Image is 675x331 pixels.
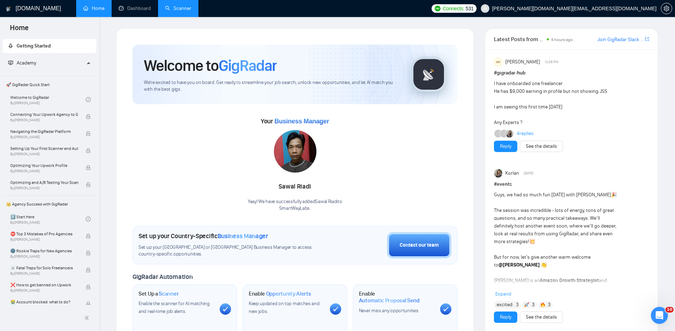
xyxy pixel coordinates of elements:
span: lock [86,285,91,290]
span: Never miss any opportunities. [359,308,419,314]
span: 3 [548,301,551,308]
button: Reply [494,312,517,323]
span: ⛔ Top 3 Mistakes of Pro Agencies [10,230,78,237]
img: 1699265967047-IMG-20231101-WA0009.jpg [274,130,316,173]
a: 4replies [517,130,534,137]
span: 🌚 Rookie Traps for New Agencies [10,247,78,254]
span: Opportunity Alerts [266,290,311,297]
span: By [PERSON_NAME] [10,152,78,156]
span: Enable the scanner for AI matching and real-time job alerts. [139,301,210,314]
a: Reply [500,142,511,150]
span: By [PERSON_NAME] [10,135,78,139]
span: lock [86,182,91,187]
span: 3 [532,301,535,308]
span: Home [4,23,34,38]
span: 🚀 GigRadar Quick Start [3,78,96,92]
span: By [PERSON_NAME] [10,237,78,242]
button: Reply [494,141,517,152]
span: fund-projection-screen [8,60,13,65]
a: dashboardDashboard [119,5,151,11]
img: 🚀 [524,302,529,307]
h1: Welcome to [144,56,277,75]
span: ☠️ Fatal Traps for Solo Freelancers [10,264,78,271]
img: Korlan [494,169,503,178]
span: GigRadar [219,56,277,75]
a: See the details [526,142,557,150]
span: 12:08 PM [545,59,558,65]
span: [PERSON_NAME] [505,58,540,66]
span: Connecting Your Upwork Agency to GigRadar [10,111,78,118]
span: 10 [665,307,674,313]
span: GigRadar Automation [133,273,192,281]
button: See the details [520,141,563,152]
p: SmartWayLabs . [248,205,342,212]
span: 3 [516,301,519,308]
span: check-circle [86,97,91,102]
span: By [PERSON_NAME] [10,254,78,259]
span: Navigating the GigRadar Platform [10,128,78,135]
div: Yaay! We have successfully added Sawal Riadi to [248,198,342,212]
h1: Enable [249,290,311,297]
span: By [PERSON_NAME] [10,118,78,122]
img: 🔥 [540,302,545,307]
span: [DATE] [524,170,533,176]
span: lock [86,148,91,153]
a: setting [661,6,672,11]
div: Contact our team [400,241,439,249]
h1: # gigradar-hub [494,69,649,77]
a: Welcome to GigRadarBy[PERSON_NAME] [10,92,86,107]
span: Latest Posts from the GigRadar Community [494,35,545,44]
a: searchScanner [165,5,191,11]
span: Optimizing and A/B Testing Your Scanner for Better Results [10,179,78,186]
span: Business Manager [274,118,329,125]
h1: # events [494,180,649,188]
div: Sawal Riadi [248,181,342,193]
span: By [PERSON_NAME] [10,288,78,293]
span: Automatic Proposal Send [359,297,420,304]
strong: TOP 1% Freelancer on Upwork [496,285,562,291]
a: 1️⃣ Start HereBy[PERSON_NAME] [10,211,86,227]
span: By [PERSON_NAME] [10,169,78,173]
strong: Amazon Growth Strategist [540,277,599,284]
img: Mariia Heshka [506,130,514,138]
span: user [483,6,488,11]
span: Academy [17,60,36,66]
span: double-left [84,314,91,321]
span: We're excited to have you on board. Get ready to streamline your job search, unlock new opportuni... [144,79,399,93]
span: lock [86,268,91,273]
iframe: Intercom live chat [651,307,668,324]
span: Your [261,117,329,125]
span: Scanner [159,290,179,297]
img: logo [6,3,11,15]
span: Expand [495,291,511,297]
span: :excited: [496,301,513,309]
h1: Set up your Country-Specific [139,232,268,240]
button: Contact our team [387,232,451,258]
a: homeHome [83,5,105,11]
button: setting [661,3,672,14]
span: export [645,36,649,42]
span: check-circle [86,217,91,221]
span: 💥 [529,239,535,245]
span: Set up your [GEOGRAPHIC_DATA] or [GEOGRAPHIC_DATA] Business Manager to access country-specific op... [139,244,326,258]
span: 🎉 [611,192,617,198]
span: 4 hours ago [551,37,573,42]
img: upwork-logo.png [435,6,440,11]
span: lock [86,114,91,119]
span: 😭 Account blocked: what to do? [10,298,78,305]
img: gigradar-logo.png [411,57,446,92]
div: I have onboarded one freelancer He has $9,000 earning in profile but not showing JSS I am seeing ... [494,80,618,127]
a: export [645,36,649,43]
h1: Set Up a [139,290,179,297]
a: See the details [526,313,557,321]
span: Academy [8,60,36,66]
a: Join GigRadar Slack Community [597,36,643,44]
span: lock [86,165,91,170]
span: By [PERSON_NAME] [10,186,78,190]
span: By [PERSON_NAME] [10,271,78,276]
button: See the details [520,312,563,323]
span: lock [86,234,91,239]
span: Korlan [505,169,519,177]
span: Setting Up Your First Scanner and Auto-Bidder [10,145,78,152]
a: Reply [500,313,511,321]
